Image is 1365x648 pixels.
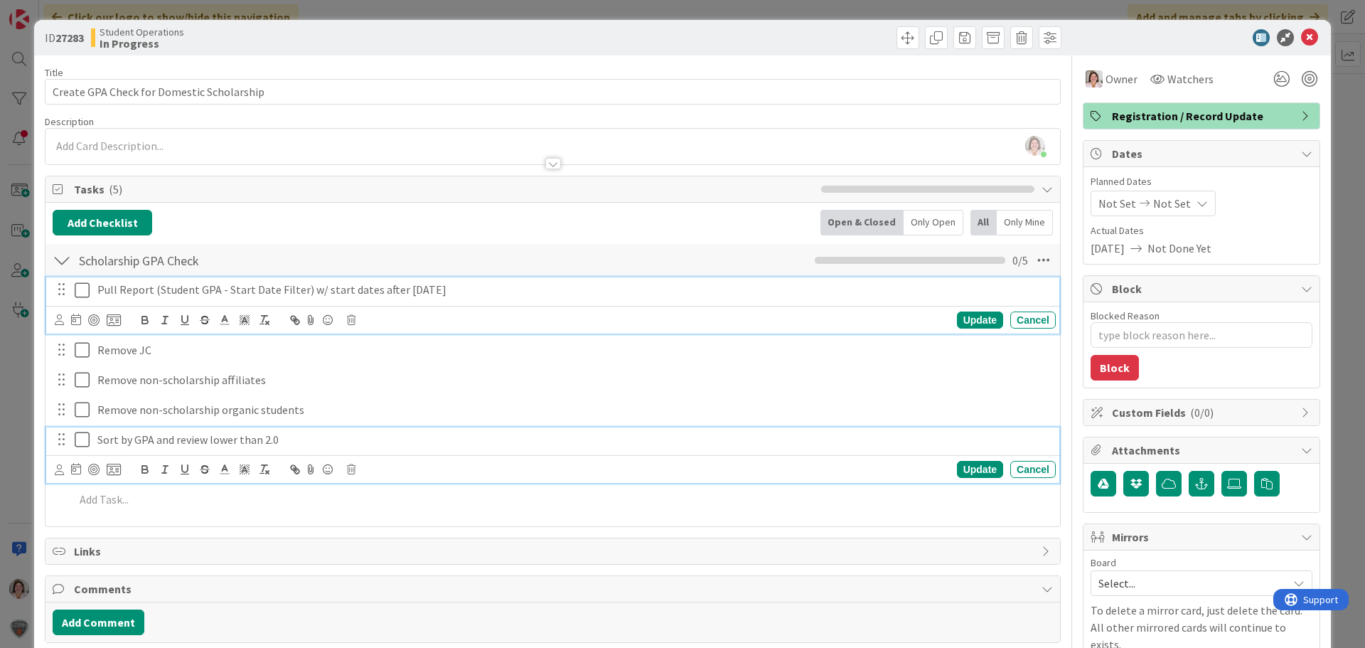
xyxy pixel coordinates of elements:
span: ( 5 ) [109,182,122,196]
b: 27283 [55,31,84,45]
input: type card name here... [45,79,1061,105]
div: Update [957,312,1003,329]
span: Planned Dates [1091,174,1312,189]
div: Open & Closed [820,210,904,235]
span: [DATE] [1091,240,1125,257]
span: Tasks [74,181,814,198]
span: Comments [74,580,1034,597]
span: 0 / 5 [1012,252,1028,269]
button: Add Comment [53,610,144,635]
span: Actual Dates [1091,223,1312,238]
span: ( 0/0 ) [1190,405,1214,420]
span: Block [1112,280,1294,297]
button: Add Checklist [53,210,152,235]
span: Mirrors [1112,529,1294,546]
span: Not Set [1153,195,1191,212]
input: Add Checklist... [74,248,394,273]
div: All [970,210,997,235]
span: Watchers [1167,70,1214,87]
p: Remove non-scholarship organic students [97,402,1050,418]
img: 8Zp9bjJ6wS5x4nzU9KWNNxjkzf4c3Efw.jpg [1025,136,1045,156]
span: Links [74,543,1034,560]
p: Remove JC [97,342,1050,358]
span: Not Set [1098,195,1136,212]
button: Block [1091,355,1139,381]
span: Board [1091,558,1116,568]
p: Remove non-scholarship affiliates [97,372,1050,388]
span: Select... [1098,573,1280,593]
label: Title [45,66,63,79]
span: Not Done Yet [1147,240,1211,257]
span: Attachments [1112,442,1294,459]
span: Description [45,115,94,128]
div: Cancel [1010,312,1056,329]
b: In Progress [100,38,184,49]
span: Student Operations [100,26,184,38]
span: Support [30,2,65,19]
span: ID [45,29,84,46]
p: Sort by GPA and review lower than 2.0 [97,432,1050,448]
span: Custom Fields [1112,404,1294,421]
div: Only Open [904,210,963,235]
div: Update [957,461,1003,478]
span: Owner [1106,70,1137,87]
img: EW [1086,70,1103,87]
div: Cancel [1010,461,1056,478]
div: Only Mine [997,210,1053,235]
span: Registration / Record Update [1112,107,1294,124]
label: Blocked Reason [1091,309,1160,322]
p: Pull Report (Student GPA - Start Date Filter) w/ start dates after [DATE] [97,282,1050,298]
span: Dates [1112,145,1294,162]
